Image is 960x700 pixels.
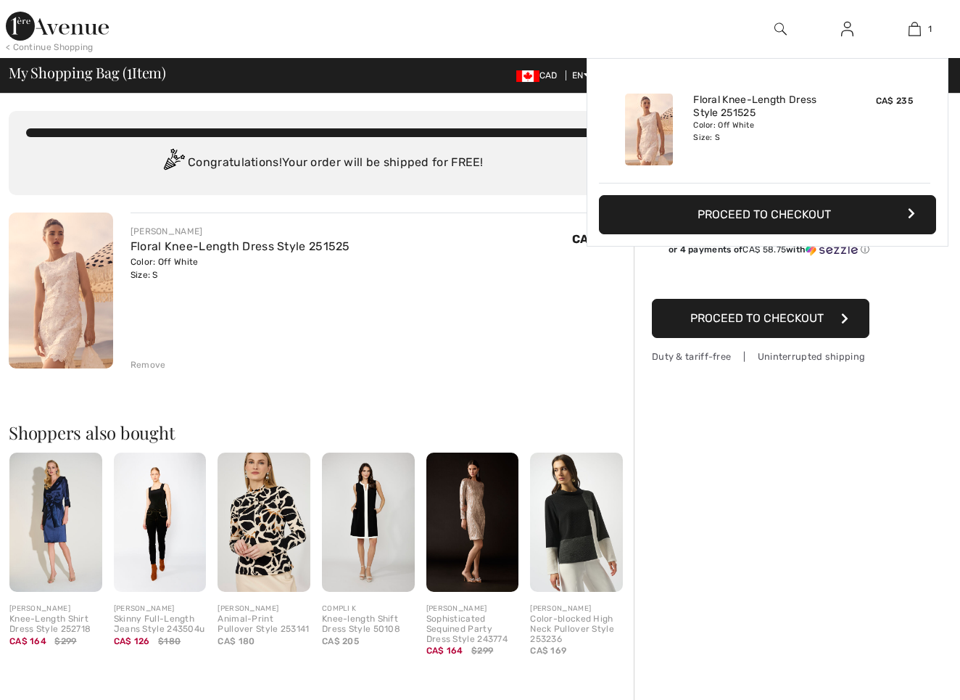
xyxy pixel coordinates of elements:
span: Proceed to Checkout [690,311,824,325]
div: Animal-Print Pullover Style 253141 [218,614,310,635]
img: Floral Knee-Length Dress Style 251525 [9,213,113,368]
a: Floral Knee-Length Dress Style 251525 [693,94,836,120]
span: CA$ 180 [218,636,255,646]
div: [PERSON_NAME] [530,604,623,614]
div: Duty & tariff-free | Uninterrupted shipping [652,350,869,363]
div: Sophisticated Sequined Party Dress Style 243774 [426,614,519,644]
div: < Continue Shopping [6,41,94,54]
div: Color: Off White Size: S [693,120,836,143]
a: Floral Knee-Length Dress Style 251525 [131,239,350,253]
div: [PERSON_NAME] [426,604,519,614]
span: $299 [471,644,493,657]
h2: Shoppers also bought [9,424,634,441]
button: Proceed to Checkout [599,195,936,234]
div: [PERSON_NAME] [131,225,350,238]
img: Floral Knee-Length Dress Style 251525 [625,94,673,165]
span: CA$ 126 [114,636,150,646]
a: 1 [882,20,948,38]
img: My Info [841,20,853,38]
div: Color-blocked High Neck Pullover Style 253236 [530,614,623,644]
span: CAD [516,70,563,81]
img: Knee-length Shift Dress Style 50108 [322,453,415,591]
img: Animal-Print Pullover Style 253141 [218,453,310,591]
img: Canadian Dollar [516,70,539,82]
img: Congratulation2.svg [159,149,188,178]
div: Knee-length Shift Dress Style 50108 [322,614,415,635]
img: Color-blocked High Neck Pullover Style 253236 [530,453,623,591]
button: Proceed to Checkout [652,299,869,338]
span: CA$ 205 [322,636,359,646]
img: Sophisticated Sequined Party Dress Style 243774 [426,453,519,591]
div: [PERSON_NAME] [114,604,207,614]
span: CA$ 169 [530,646,566,656]
img: Skinny Full-Length Jeans Style 243504u [114,453,207,591]
span: 1 [928,22,932,36]
div: [PERSON_NAME] [218,604,310,614]
span: $180 [158,635,181,648]
img: My Bag [909,20,921,38]
img: Knee-Length Shirt Dress Style 252718 [9,453,102,591]
span: $299 [54,635,76,648]
div: [PERSON_NAME] [9,604,102,614]
img: 1ère Avenue [6,12,109,41]
span: EN [572,70,590,81]
span: CA$ 235 [876,96,913,106]
div: Color: Off White Size: S [131,255,350,281]
div: Congratulations! Your order will be shipped for FREE! [26,149,616,178]
div: COMPLI K [322,604,415,614]
img: search the website [774,20,787,38]
div: Knee-Length Shirt Dress Style 252718 [9,614,102,635]
span: CA$ 235 [572,232,622,246]
div: Skinny Full-Length Jeans Style 243504u [114,614,207,635]
span: CA$ 164 [426,646,463,656]
a: Sign In [829,20,865,38]
span: 1 [127,62,132,81]
span: CA$ 164 [9,636,46,646]
span: My Shopping Bag ( Item) [9,65,166,80]
div: Remove [131,358,166,371]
